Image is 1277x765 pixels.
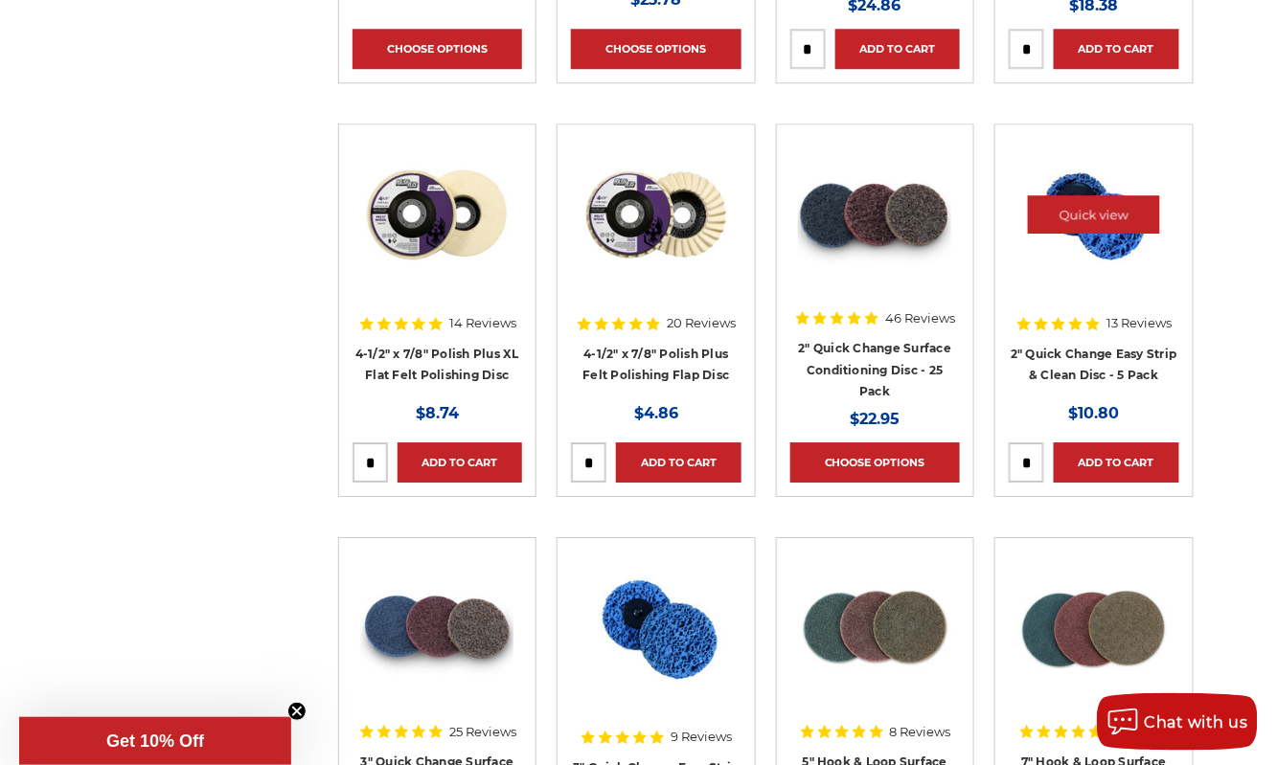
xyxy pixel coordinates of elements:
[106,731,204,751] span: Get 10% Off
[571,29,741,69] a: Choose Options
[579,551,733,705] img: 3 inch blue strip it quick change discs by BHA
[398,442,522,483] a: Add to Cart
[790,138,960,307] a: Black Hawk Abrasives 2 inch quick change disc for surface preparation on metals
[1054,29,1178,69] a: Add to Cart
[1068,404,1119,422] span: $10.80
[1028,195,1160,234] a: Quick view
[353,29,522,69] a: Choose Options
[634,404,678,422] span: $4.86
[790,442,960,483] a: Choose Options
[835,29,960,69] a: Add to Cart
[1015,138,1172,291] img: 2 inch strip and clean blue quick change discs
[890,726,951,738] span: 8 Reviews
[353,138,522,307] a: 4.5 inch extra thick felt disc
[1054,442,1178,483] a: Add to Cart
[353,551,522,721] a: 3-inch surface conditioning quick change disc by Black Hawk Abrasives
[1097,693,1258,751] button: Chat with us
[360,138,513,291] img: 4.5 inch extra thick felt disc
[798,551,951,705] img: 5 inch surface conditioning discs
[798,138,951,291] img: Black Hawk Abrasives 2 inch quick change disc for surface preparation on metals
[1106,317,1172,329] span: 13 Reviews
[416,404,459,422] span: $8.74
[1009,138,1178,307] a: 2 inch strip and clean blue quick change discs
[571,138,741,307] a: buffing and polishing felt flap disc
[1011,347,1177,383] a: 2" Quick Change Easy Strip & Clean Disc - 5 Pack
[850,410,900,428] span: $22.95
[671,731,732,743] span: 9 Reviews
[1145,713,1248,731] span: Chat with us
[571,551,741,721] a: 3 inch blue strip it quick change discs by BHA
[885,312,955,325] span: 46 Reviews
[360,551,513,705] img: 3-inch surface conditioning quick change disc by Black Hawk Abrasives
[449,726,516,738] span: 25 Reviews
[287,702,307,721] button: Close teaser
[355,347,519,383] a: 4-1/2" x 7/8" Polish Plus XL Flat Felt Polishing Disc
[799,341,952,398] a: 2" Quick Change Surface Conditioning Disc - 25 Pack
[580,138,733,291] img: buffing and polishing felt flap disc
[1009,551,1178,721] a: 7 inch surface conditioning discs
[790,551,960,721] a: 5 inch surface conditioning discs
[582,347,729,383] a: 4-1/2" x 7/8" Polish Plus Felt Polishing Flap Disc
[667,317,736,329] span: 20 Reviews
[19,717,291,765] div: Get 10% OffClose teaser
[616,442,741,483] a: Add to Cart
[449,317,516,329] span: 14 Reviews
[1017,551,1171,705] img: 7 inch surface conditioning discs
